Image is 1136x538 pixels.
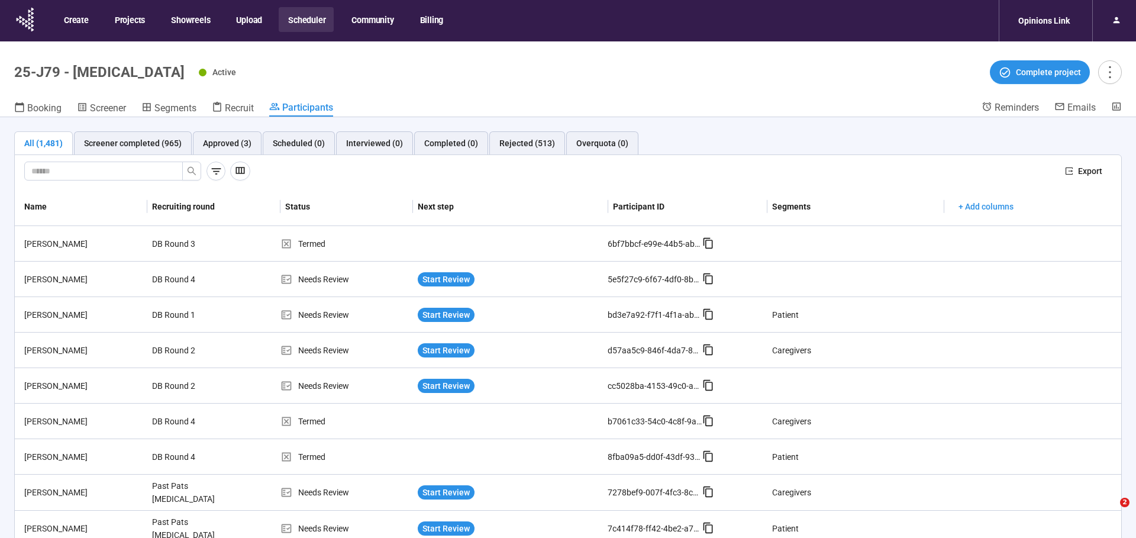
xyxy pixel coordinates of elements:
[422,344,470,357] span: Start Review
[105,7,153,32] button: Projects
[14,64,185,80] h1: 25-J79 - [MEDICAL_DATA]
[154,102,196,114] span: Segments
[422,273,470,286] span: Start Review
[203,137,251,150] div: Approved (3)
[147,475,236,510] div: Past Pats [MEDICAL_DATA]
[982,101,1039,115] a: Reminders
[949,197,1023,216] button: + Add columns
[418,485,475,500] button: Start Review
[772,486,811,499] div: Caregivers
[20,344,147,357] div: [PERSON_NAME]
[147,268,236,291] div: DB Round 4
[767,188,944,226] th: Segments
[422,486,470,499] span: Start Review
[279,7,334,32] button: Scheduler
[15,188,147,226] th: Name
[418,379,475,393] button: Start Review
[1096,498,1124,526] iframe: Intercom live chat
[187,166,196,176] span: search
[418,308,475,322] button: Start Review
[273,137,325,150] div: Scheduled (0)
[24,137,63,150] div: All (1,481)
[342,7,402,32] button: Community
[1102,64,1118,80] span: more
[608,237,702,250] div: 6bf7bbcf-e99e-44b5-ab7e-71c59191e624
[1011,9,1077,32] div: Opinions Link
[958,200,1014,213] span: + Add columns
[282,102,333,113] span: Participants
[20,308,147,321] div: [PERSON_NAME]
[418,343,475,357] button: Start Review
[499,137,555,150] div: Rejected (513)
[90,102,126,114] span: Screener
[141,101,196,117] a: Segments
[413,188,608,226] th: Next step
[20,486,147,499] div: [PERSON_NAME]
[269,101,333,117] a: Participants
[990,60,1090,84] button: Complete project
[20,237,147,250] div: [PERSON_NAME]
[280,237,413,250] div: Termed
[147,446,236,468] div: DB Round 4
[280,415,413,428] div: Termed
[608,486,702,499] div: 7278bef9-007f-4fc3-8c31-30053dfd566e
[608,188,767,226] th: Participant ID
[422,522,470,535] span: Start Review
[995,102,1039,113] span: Reminders
[20,450,147,463] div: [PERSON_NAME]
[147,339,236,362] div: DB Round 2
[1016,66,1081,79] span: Complete project
[162,7,218,32] button: Showreels
[225,102,254,114] span: Recruit
[608,273,702,286] div: 5e5f27c9-6f67-4df0-8b0b-407ad119d9c1
[424,137,478,150] div: Completed (0)
[280,486,413,499] div: Needs Review
[280,188,413,226] th: Status
[772,415,811,428] div: Caregivers
[77,101,126,117] a: Screener
[608,344,702,357] div: d57aa5c9-846f-4da7-8a61-ffe5cc49cce5
[147,410,236,433] div: DB Round 4
[20,379,147,392] div: [PERSON_NAME]
[27,102,62,114] span: Booking
[212,67,236,77] span: Active
[147,188,280,226] th: Recruiting round
[608,450,702,463] div: 8fba09a5-dd0f-43df-93d1-109f6eb63521
[280,522,413,535] div: Needs Review
[772,450,799,463] div: Patient
[411,7,452,32] button: Billing
[20,415,147,428] div: [PERSON_NAME]
[147,233,236,255] div: DB Round 3
[280,379,413,392] div: Needs Review
[1098,60,1122,84] button: more
[1078,165,1102,178] span: Export
[576,137,628,150] div: Overquota (0)
[280,308,413,321] div: Needs Review
[182,162,201,181] button: search
[608,415,702,428] div: b7061c33-54c0-4c8f-9abc-cc13d5a05b1d
[418,521,475,536] button: Start Review
[84,137,182,150] div: Screener completed (965)
[1065,167,1073,175] span: export
[20,273,147,286] div: [PERSON_NAME]
[418,272,475,286] button: Start Review
[422,308,470,321] span: Start Review
[14,101,62,117] a: Booking
[1056,162,1112,181] button: exportExport
[422,379,470,392] span: Start Review
[346,137,403,150] div: Interviewed (0)
[280,273,413,286] div: Needs Review
[212,101,254,117] a: Recruit
[54,7,97,32] button: Create
[608,308,702,321] div: bd3e7a92-f7f1-4f1a-ab7f-5233c0cb0ca0
[227,7,270,32] button: Upload
[772,344,811,357] div: Caregivers
[608,379,702,392] div: cc5028ba-4153-49c0-a6a2-3e084ff84e60
[1054,101,1096,115] a: Emails
[147,375,236,397] div: DB Round 2
[608,522,702,535] div: 7c414f78-ff42-4be2-a72c-4ab67584f0cf
[1120,498,1129,507] span: 2
[280,344,413,357] div: Needs Review
[772,522,799,535] div: Patient
[147,304,236,326] div: DB Round 1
